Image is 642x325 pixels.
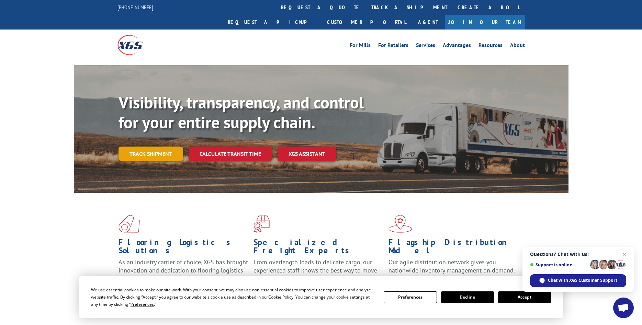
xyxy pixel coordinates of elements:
span: Chat with XGS Customer Support [548,277,617,283]
a: Join Our Team [445,15,525,30]
img: xgs-icon-flagship-distribution-model-red [388,215,412,233]
p: From overlength loads to delicate cargo, our experienced staff knows the best way to move your fr... [254,258,383,289]
a: Request a pickup [223,15,322,30]
img: xgs-icon-total-supply-chain-intelligence-red [119,215,140,233]
button: Decline [441,291,494,303]
button: Preferences [384,291,437,303]
a: Services [416,43,435,50]
h1: Specialized Freight Experts [254,238,383,258]
a: Resources [478,43,503,50]
a: XGS ASSISTANT [278,147,336,161]
a: Track shipment [119,147,183,161]
a: Customer Portal [322,15,411,30]
span: Questions? Chat with us! [530,252,626,257]
a: Advantages [443,43,471,50]
b: Visibility, transparency, and control for your entire supply chain. [119,92,364,133]
span: As an industry carrier of choice, XGS has brought innovation and dedication to flooring logistics... [119,258,248,282]
span: Preferences [131,301,154,307]
span: Close chat [620,250,629,258]
a: For Retailers [378,43,408,50]
div: We use essential cookies to make our site work. With your consent, we may also use non-essential ... [91,286,375,308]
div: Open chat [613,298,634,318]
img: xgs-icon-focused-on-flooring-red [254,215,270,233]
a: For Mills [350,43,371,50]
a: About [510,43,525,50]
button: Accept [498,291,551,303]
span: Cookie Policy [268,294,293,300]
div: Cookie Consent Prompt [79,276,563,318]
span: Support is online [530,262,588,267]
h1: Flagship Distribution Model [388,238,518,258]
a: [PHONE_NUMBER] [117,4,153,11]
a: Agent [411,15,445,30]
div: Chat with XGS Customer Support [530,274,626,287]
a: Calculate transit time [189,147,272,161]
h1: Flooring Logistics Solutions [119,238,248,258]
span: Our agile distribution network gives you nationwide inventory management on demand. [388,258,515,274]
